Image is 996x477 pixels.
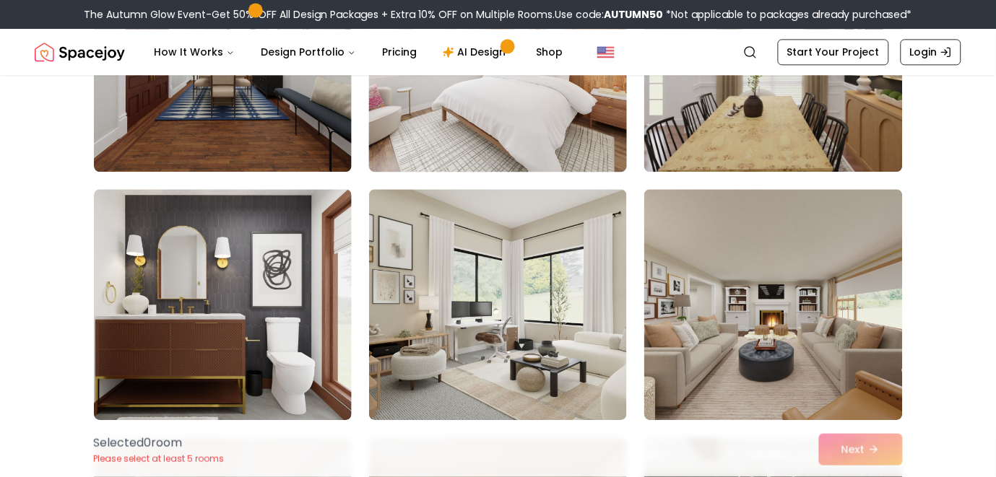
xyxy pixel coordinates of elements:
[84,7,912,22] div: The Autumn Glow Event-Get 50% OFF All Design Packages + Extra 10% OFF on Multiple Rooms.
[901,39,961,65] a: Login
[371,38,428,66] a: Pricing
[35,38,125,66] a: Spacejoy
[778,39,889,65] a: Start Your Project
[35,29,961,75] nav: Global
[94,453,225,465] p: Please select at least 5 rooms
[604,7,664,22] b: AUTUMN50
[597,43,615,61] img: United States
[431,38,521,66] a: AI Design
[369,189,627,420] img: Room room-11
[249,38,368,66] button: Design Portfolio
[94,189,352,420] img: Room room-10
[94,434,225,452] p: Selected 0 room
[644,189,902,420] img: Room room-12
[35,38,125,66] img: Spacejoy Logo
[524,38,574,66] a: Shop
[664,7,912,22] span: *Not applicable to packages already purchased*
[142,38,246,66] button: How It Works
[555,7,664,22] span: Use code:
[142,38,574,66] nav: Main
